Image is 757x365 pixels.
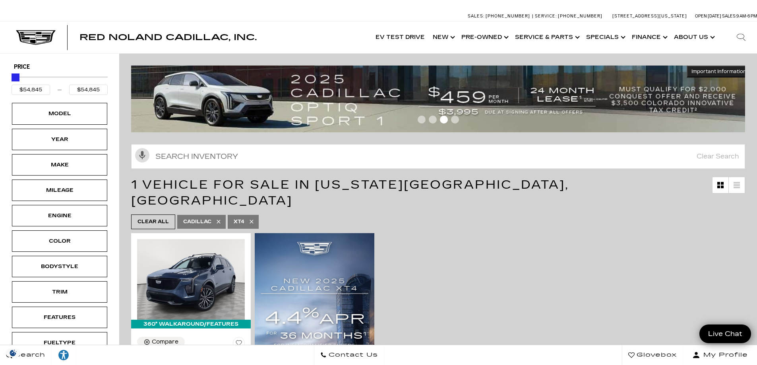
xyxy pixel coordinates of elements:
span: Go to slide 4 [451,116,459,124]
span: Go to slide 2 [429,116,437,124]
a: [STREET_ADDRESS][US_STATE] [612,14,687,19]
div: ColorColor [12,230,107,252]
a: Service: [PHONE_NUMBER] [532,14,604,18]
span: 9 AM-6 PM [736,14,757,19]
div: MakeMake [12,154,107,176]
div: YearYear [12,129,107,150]
a: Live Chat [699,324,751,343]
div: Explore your accessibility options [52,349,76,361]
a: Specials [582,21,628,53]
div: Bodystyle [40,262,79,271]
div: Year [40,135,79,144]
span: Service: [535,14,557,19]
div: Color [40,237,79,245]
input: Maximum [69,85,108,95]
span: 1 Vehicle for Sale in [US_STATE][GEOGRAPHIC_DATA], [GEOGRAPHIC_DATA] [131,178,569,208]
div: 360° WalkAround/Features [131,320,251,328]
div: Features [40,313,79,322]
div: Price [12,71,108,95]
span: Glovebox [635,350,677,361]
span: [PHONE_NUMBER] [486,14,530,19]
span: Sales: [468,14,484,19]
a: Explore your accessibility options [52,345,76,365]
span: My Profile [700,350,748,361]
h5: Price [14,64,105,71]
span: Contact Us [327,350,378,361]
a: Red Noland Cadillac, Inc. [79,33,257,41]
input: Search Inventory [131,144,745,169]
span: Open [DATE] [695,14,721,19]
a: Finance [628,21,670,53]
section: Click to Open Cookie Consent Modal [4,349,22,357]
a: EV Test Drive [372,21,429,53]
svg: Click to toggle on voice search [135,148,149,162]
span: Clear All [137,217,169,227]
div: TrimTrim [12,281,107,303]
span: XT4 [234,217,244,227]
div: Fueltype [40,338,79,347]
div: FeaturesFeatures [12,307,107,328]
a: Pre-Owned [457,21,511,53]
span: [PHONE_NUMBER] [558,14,602,19]
span: Red Noland Cadillac, Inc. [79,33,257,42]
img: Opt-Out Icon [4,349,22,357]
img: Cadillac Dark Logo with Cadillac White Text [16,30,56,45]
span: Sales: [722,14,736,19]
span: Go to slide 3 [440,116,448,124]
span: Live Chat [704,329,746,338]
div: Trim [40,288,79,296]
div: Make [40,160,79,169]
span: Go to slide 1 [418,116,426,124]
div: Compare [152,338,178,346]
div: ModelModel [12,103,107,124]
img: 2024 Cadillac XT4 Sport [137,239,245,320]
a: Contact Us [314,345,384,365]
a: Glovebox [622,345,683,365]
div: Engine [40,211,79,220]
a: About Us [670,21,717,53]
span: Important Information [691,68,746,75]
div: Search [725,21,757,53]
span: Cadillac [183,217,211,227]
a: Grid View [712,177,728,193]
button: Save Vehicle [233,337,245,352]
button: Open user profile menu [683,345,757,365]
a: Service & Parts [511,21,582,53]
button: Compare Vehicle [137,337,185,347]
button: Important Information [687,66,751,77]
img: 2508-August-FOM-OPTIQ-Lease9 [131,66,751,132]
a: New [429,21,457,53]
div: MileageMileage [12,180,107,201]
div: Model [40,109,79,118]
div: Mileage [40,186,79,195]
a: Sales: [PHONE_NUMBER] [468,14,532,18]
input: Minimum [12,85,50,95]
div: EngineEngine [12,205,107,226]
div: Maximum Price [12,73,19,81]
div: BodystyleBodystyle [12,256,107,277]
span: Search [12,350,45,361]
div: FueltypeFueltype [12,332,107,353]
